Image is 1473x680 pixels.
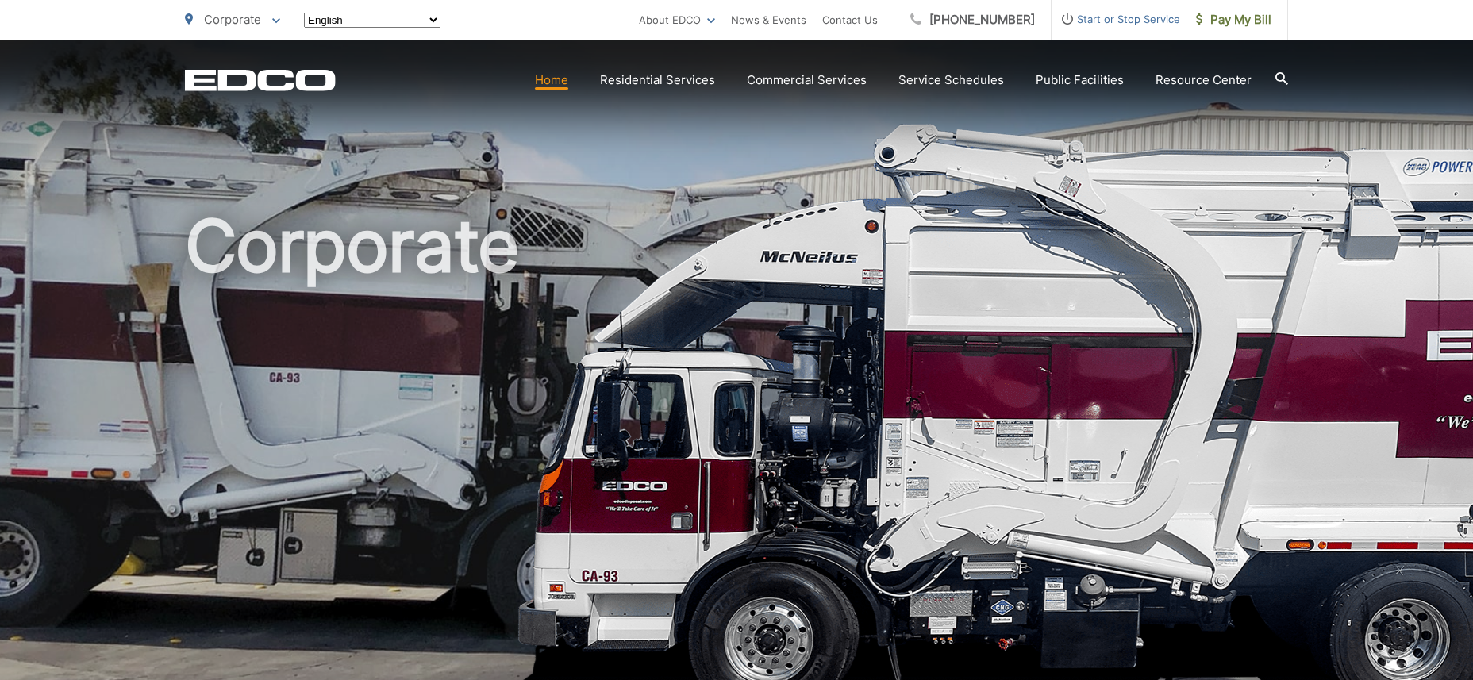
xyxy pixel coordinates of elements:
[600,71,715,90] a: Residential Services
[898,71,1004,90] a: Service Schedules
[1156,71,1252,90] a: Resource Center
[822,10,878,29] a: Contact Us
[639,10,715,29] a: About EDCO
[1196,10,1271,29] span: Pay My Bill
[185,69,336,91] a: EDCD logo. Return to the homepage.
[535,71,568,90] a: Home
[1036,71,1124,90] a: Public Facilities
[747,71,867,90] a: Commercial Services
[204,12,261,27] span: Corporate
[731,10,806,29] a: News & Events
[304,13,440,28] select: Select a language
